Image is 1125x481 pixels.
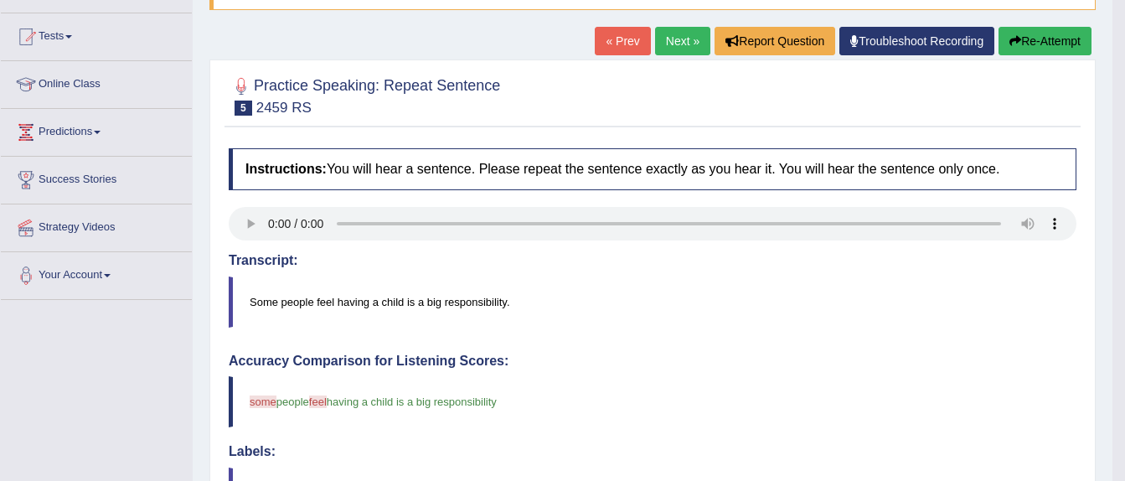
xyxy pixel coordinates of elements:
[276,396,309,408] span: people
[229,253,1076,268] h4: Transcript:
[595,27,650,55] a: « Prev
[229,74,500,116] h2: Practice Speaking: Repeat Sentence
[839,27,994,55] a: Troubleshoot Recording
[245,162,327,176] b: Instructions:
[229,148,1076,190] h4: You will hear a sentence. Please repeat the sentence exactly as you hear it. You will hear the se...
[1,252,192,294] a: Your Account
[229,277,1076,328] blockquote: Some people feel having a child is a big responsibility.
[229,354,1076,369] h4: Accuracy Comparison for Listening Scores:
[655,27,710,55] a: Next »
[1,61,192,103] a: Online Class
[999,27,1091,55] button: Re-Attempt
[229,444,1076,459] h4: Labels:
[1,13,192,55] a: Tests
[715,27,835,55] button: Report Question
[1,157,192,199] a: Success Stories
[309,396,327,408] span: feel
[1,204,192,246] a: Strategy Videos
[250,396,276,408] span: some
[235,101,252,116] span: 5
[1,109,192,151] a: Predictions
[256,100,312,116] small: 2459 RS
[327,396,497,408] span: having a child is a big responsibility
